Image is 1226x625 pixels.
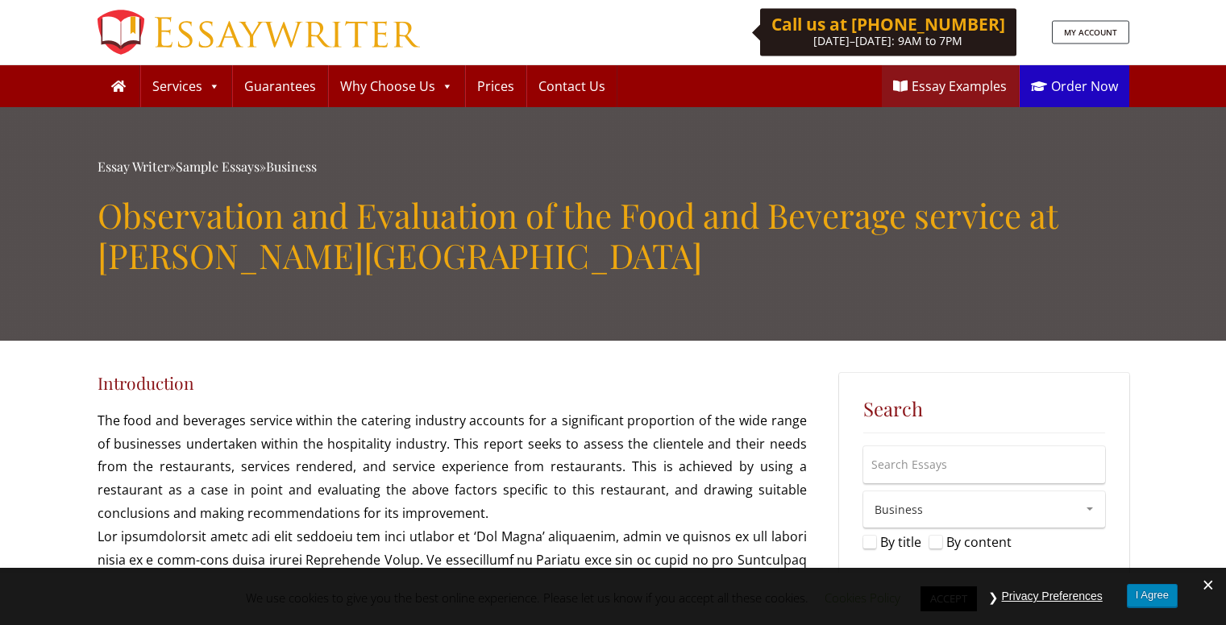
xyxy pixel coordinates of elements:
[1052,21,1129,44] a: MY ACCOUNT
[98,158,169,175] a: Essay Writer
[266,158,317,175] a: Business
[176,158,260,175] a: Sample Essays
[880,536,921,548] label: By title
[98,195,1129,276] h1: Observation and Evaluation of the Food and Beverage service at [PERSON_NAME][GEOGRAPHIC_DATA]
[771,13,1005,35] b: Call us at [PHONE_NUMBER]
[863,397,1105,420] h5: Search
[527,65,617,107] a: Contact Us
[466,65,526,107] a: Prices
[1127,584,1178,607] button: I Agree
[813,33,962,48] span: [DATE]–[DATE]: 9AM to 7PM
[863,446,1105,482] input: Search Essays
[329,65,464,107] a: Why Choose Us
[946,536,1012,548] label: By content
[141,65,231,107] a: Services
[233,65,327,107] a: Guarantees
[98,373,807,393] h4: Introduction
[1020,65,1129,107] a: Order Now
[98,155,1129,179] div: » »
[882,65,1018,107] a: Essay Examples
[994,584,1111,609] button: Privacy Preferences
